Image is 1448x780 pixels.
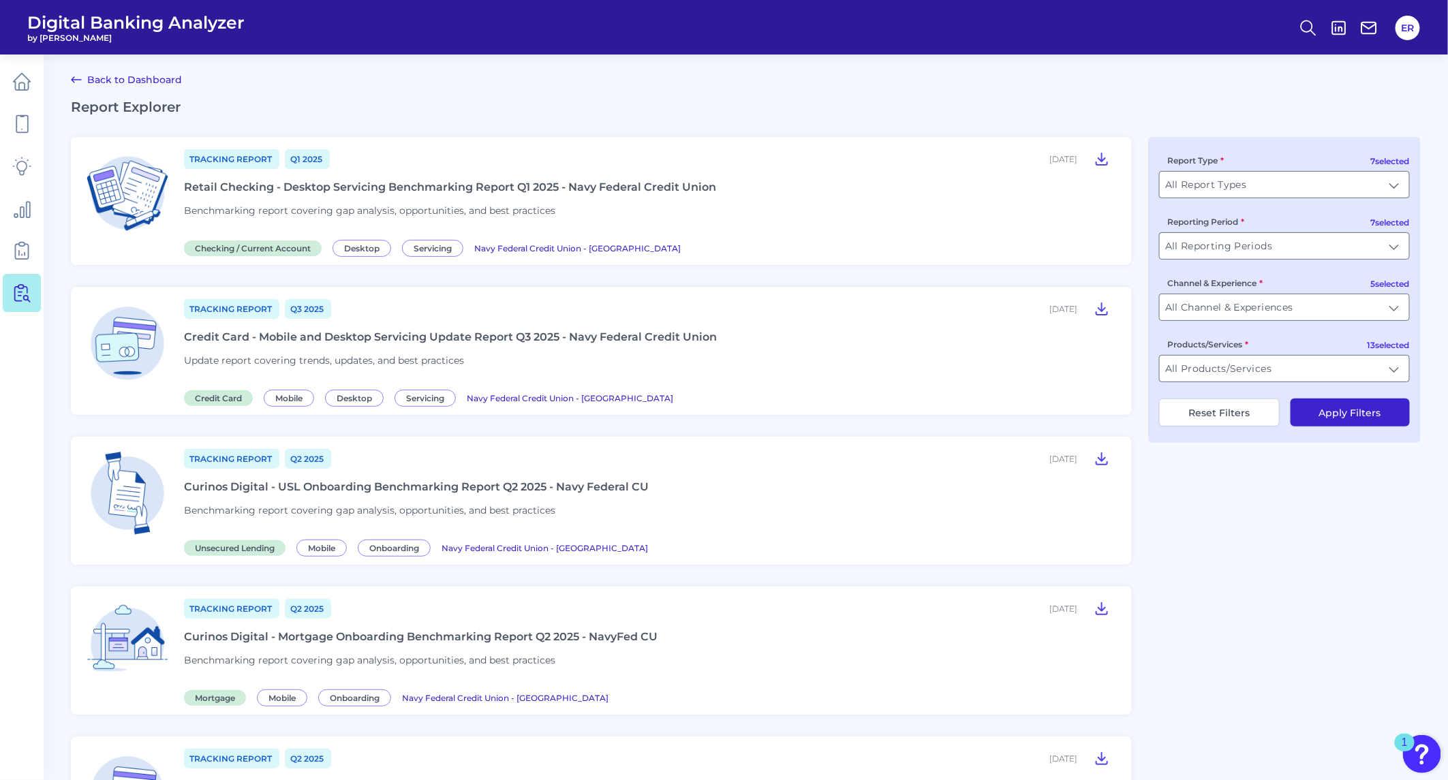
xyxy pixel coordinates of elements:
[82,597,173,689] img: Mortgage
[1167,278,1263,288] label: Channel & Experience
[1049,454,1077,464] div: [DATE]
[184,691,251,704] a: Mortgage
[82,298,173,389] img: Credit Card
[474,243,681,253] span: Navy Federal Credit Union - [GEOGRAPHIC_DATA]
[358,541,436,554] a: Onboarding
[285,449,331,469] a: Q2 2025
[184,480,649,493] div: Curinos Digital - USL Onboarding Benchmarking Report Q2 2025 - Navy Federal CU
[442,541,648,554] a: Navy Federal Credit Union - [GEOGRAPHIC_DATA]
[184,654,555,666] span: Benchmarking report covering gap analysis, opportunities, and best practices
[1396,16,1420,40] button: ER
[402,693,609,703] span: Navy Federal Credit Union - [GEOGRAPHIC_DATA]
[184,449,279,469] a: Tracking Report
[184,630,658,643] div: Curinos Digital - Mortgage Onboarding Benchmarking Report Q2 2025 - NavyFed CU
[395,391,461,404] a: Servicing
[318,691,397,704] a: Onboarding
[257,691,313,704] a: Mobile
[71,72,182,88] a: Back to Dashboard
[358,540,431,557] span: Onboarding
[184,204,555,217] span: Benchmarking report covering gap analysis, opportunities, and best practices
[395,390,456,407] span: Servicing
[184,241,327,254] a: Checking / Current Account
[1167,217,1244,227] label: Reporting Period
[1402,743,1408,760] div: 1
[184,390,253,406] span: Credit Card
[184,181,716,193] div: Retail Checking - Desktop Servicing Benchmarking Report Q1 2025 - Navy Federal Credit Union
[184,149,279,169] a: Tracking Report
[442,543,648,553] span: Navy Federal Credit Union - [GEOGRAPHIC_DATA]
[296,540,347,557] span: Mobile
[184,541,291,554] a: Unsecured Lending
[264,390,314,407] span: Mobile
[1159,399,1280,426] button: Reset Filters
[184,330,717,343] div: Credit Card - Mobile and Desktop Servicing Update Report Q3 2025 - Navy Federal Credit Union
[467,393,673,403] span: Navy Federal Credit Union - [GEOGRAPHIC_DATA]
[285,299,331,319] a: Q3 2025
[474,241,681,254] a: Navy Federal Credit Union - [GEOGRAPHIC_DATA]
[325,391,389,404] a: Desktop
[1291,399,1410,426] button: Apply Filters
[257,689,307,706] span: Mobile
[285,599,331,619] a: Q2 2025
[402,241,469,254] a: Servicing
[1088,298,1115,319] button: Credit Card - Mobile and Desktop Servicing Update Report Q3 2025 - Navy Federal Credit Union
[184,240,322,256] span: Checking / Current Account
[184,599,279,619] a: Tracking Report
[285,149,330,169] a: Q1 2025
[1049,753,1077,764] div: [DATE]
[264,391,320,404] a: Mobile
[184,749,279,768] a: Tracking Report
[402,691,609,704] a: Navy Federal Credit Union - [GEOGRAPHIC_DATA]
[402,240,463,257] span: Servicing
[1049,604,1077,614] div: [DATE]
[27,33,245,43] span: by [PERSON_NAME]
[325,390,384,407] span: Desktop
[467,391,673,404] a: Navy Federal Credit Union - [GEOGRAPHIC_DATA]
[184,391,258,404] a: Credit Card
[82,448,173,539] img: Unsecured Lending
[184,504,555,516] span: Benchmarking report covering gap analysis, opportunities, and best practices
[296,541,352,554] a: Mobile
[71,99,1421,115] h2: Report Explorer
[333,240,391,257] span: Desktop
[285,749,331,768] a: Q2 2025
[1049,154,1077,164] div: [DATE]
[1049,304,1077,314] div: [DATE]
[1088,597,1115,619] button: Curinos Digital - Mortgage Onboarding Benchmarking Report Q2 2025 - NavyFed CU
[333,241,397,254] a: Desktop
[1167,155,1224,166] label: Report Type
[1088,747,1115,769] button: Credit Card - Onboarding Benchmarking Report Q2 2025 - Navy Federal Credit Union
[184,690,246,706] span: Mortgage
[82,148,173,239] img: Checking / Current Account
[184,354,464,366] span: Update report covering trends, updates, and best practices
[184,299,279,319] a: Tracking Report
[318,689,391,706] span: Onboarding
[1088,148,1115,170] button: Retail Checking - Desktop Servicing Benchmarking Report Q1 2025 - Navy Federal Credit Union
[1167,339,1248,349] label: Products/Services
[27,12,245,33] span: Digital Banking Analyzer
[1088,448,1115,469] button: Curinos Digital - USL Onboarding Benchmarking Report Q2 2025 - Navy Federal CU
[1403,735,1441,773] button: Open Resource Center, 1 new notification
[184,540,286,556] span: Unsecured Lending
